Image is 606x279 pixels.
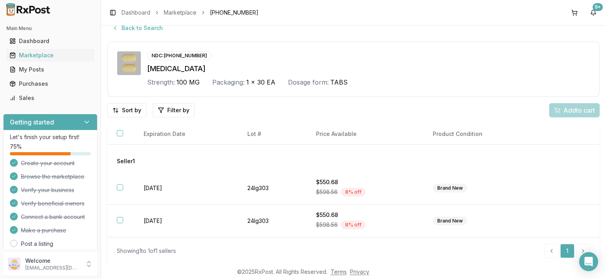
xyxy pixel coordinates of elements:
a: 1 [560,244,574,258]
div: Packaging: [212,77,245,87]
div: Marketplace [9,51,91,59]
h2: Main Menu [6,25,94,32]
div: Showing 1 to 1 of 1 sellers [117,247,176,255]
nav: pagination [544,244,590,258]
span: Connect a bank account [21,213,85,221]
td: 24lg303 [238,172,307,205]
div: Dosage form: [288,77,329,87]
span: 100 MG [176,77,200,87]
td: 24lg303 [238,205,307,238]
h3: Getting started [10,117,54,127]
span: $598.56 [316,221,338,229]
button: My Posts [3,63,97,76]
span: TABS [330,77,348,87]
span: Create your account [21,159,75,167]
span: Browse the marketplace [21,173,84,181]
span: Filter by [167,106,189,114]
p: Let's finish your setup first! [10,133,91,141]
button: 9+ [587,6,600,19]
button: Dashboard [3,35,97,47]
div: 9+ [593,3,603,11]
a: Post a listing [21,240,53,248]
button: Back to Search [107,21,168,35]
a: Marketplace [164,9,196,17]
img: Invokana 100 MG TABS [117,51,141,75]
nav: breadcrumb [122,9,258,17]
div: Brand New [433,184,467,192]
div: $550.68 [316,178,414,186]
span: Make a purchase [21,226,66,234]
th: Product Condition [423,124,541,145]
a: Privacy [350,268,369,275]
div: 8 % off [341,221,366,229]
div: Sales [9,94,91,102]
div: My Posts [9,66,91,74]
div: [MEDICAL_DATA] [147,63,590,74]
div: Open Intercom Messenger [579,252,598,271]
th: Expiration Date [134,124,238,145]
div: Strength: [147,77,175,87]
td: [DATE] [134,172,238,205]
p: [EMAIL_ADDRESS][DOMAIN_NAME] [25,265,80,271]
a: Purchases [6,77,94,91]
a: Sales [6,91,94,105]
div: NDC: [PHONE_NUMBER] [147,51,211,60]
span: Verify your business [21,186,74,194]
p: Welcome [25,257,80,265]
div: 8 % off [341,188,366,196]
th: Price Available [307,124,424,145]
th: Lot # [238,124,307,145]
img: RxPost Logo [3,3,54,16]
a: Terms [331,268,347,275]
button: Filter by [153,103,195,117]
td: [DATE] [134,205,238,238]
button: Sales [3,92,97,104]
a: My Posts [6,62,94,77]
div: Dashboard [9,37,91,45]
a: Dashboard [122,9,150,17]
button: Marketplace [3,49,97,62]
span: Sort by [122,106,141,114]
span: Seller 1 [117,157,135,165]
a: Marketplace [6,48,94,62]
button: Sort by [107,103,146,117]
span: 75 % [10,143,22,151]
a: Dashboard [6,34,94,48]
span: 1 x 30 EA [246,77,275,87]
button: Purchases [3,77,97,90]
span: Verify beneficial owners [21,200,84,207]
span: $598.56 [316,188,338,196]
div: Brand New [433,217,467,225]
span: [PHONE_NUMBER] [210,9,258,17]
div: $550.68 [316,211,414,219]
img: User avatar [8,258,21,270]
div: Purchases [9,80,91,88]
